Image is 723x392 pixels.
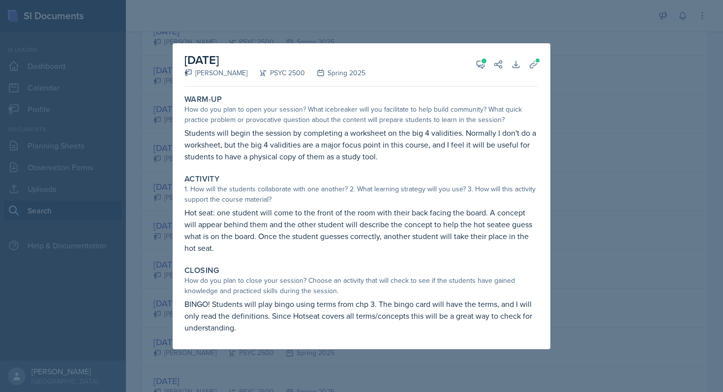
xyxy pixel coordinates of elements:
h2: [DATE] [184,51,365,69]
div: Spring 2025 [305,68,365,78]
p: Hot seat: one student will come to the front of the room with their back facing the board. A conc... [184,207,539,254]
label: Warm-Up [184,94,222,104]
div: How do you plan to close your session? Choose an activity that will check to see if the students ... [184,275,539,296]
div: How do you plan to open your session? What icebreaker will you facilitate to help build community... [184,104,539,125]
div: 1. How will the students collaborate with one another? 2. What learning strategy will you use? 3.... [184,184,539,205]
p: Students will begin the session by completing a worksheet on the big 4 validities. Normally I don... [184,127,539,162]
div: PSYC 2500 [247,68,305,78]
label: Closing [184,266,219,275]
p: BINGO! Students will play bingo using terms from chp 3. The bingo card will have the terms, and I... [184,298,539,333]
div: [PERSON_NAME] [184,68,247,78]
label: Activity [184,174,219,184]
